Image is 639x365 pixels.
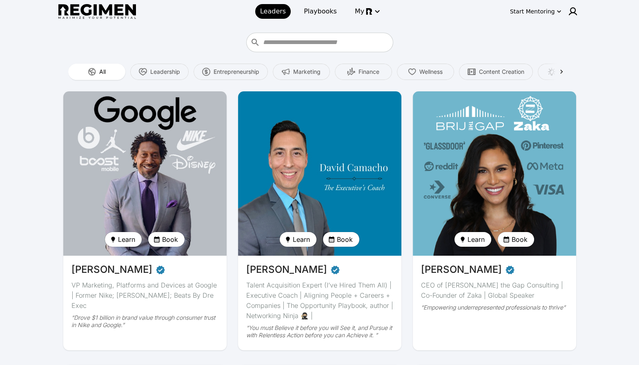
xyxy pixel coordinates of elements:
[246,262,327,277] span: [PERSON_NAME]
[71,314,218,329] div: “Drove $1 billion in brand value through consumer trust in Nike and Google.”
[280,232,316,247] button: Learn
[156,262,165,277] span: Verified partner - Daryl Butler
[255,4,291,19] a: Leaders
[71,280,218,311] div: VP Marketing, Platforms and Devices at Google | Former Nike; [PERSON_NAME]; Beats By Dre Exec
[459,64,533,80] button: Content Creation
[130,64,189,80] button: Leadership
[454,232,491,247] button: Learn
[105,232,142,247] button: Learn
[330,262,340,277] span: Verified partner - David Camacho
[419,68,443,76] span: Wellness
[358,68,379,76] span: Finance
[468,234,485,244] span: Learn
[498,232,534,247] button: Book
[512,234,528,244] span: Book
[335,64,392,80] button: Finance
[88,68,96,76] img: All
[350,4,384,19] button: My
[99,68,106,76] span: All
[58,4,136,19] img: Regimen logo
[63,91,227,256] img: avatar of Daryl Butler
[304,7,337,16] span: Playbooks
[347,68,355,76] img: Finance
[421,262,502,277] span: [PERSON_NAME]
[323,232,359,247] button: Book
[510,7,555,15] div: Start Mentoring
[421,280,568,301] div: CEO of [PERSON_NAME] the Gap Consulting | Co-Founder of Zaka | Global Speaker
[194,64,268,80] button: Entrepreneurship
[337,234,353,244] span: Book
[299,4,342,19] a: Playbooks
[568,7,578,16] img: user icon
[355,7,364,16] span: My
[202,68,210,76] img: Entrepreneurship
[71,262,152,277] span: [PERSON_NAME]
[293,68,321,76] span: Marketing
[508,5,563,18] button: Start Mentoring
[479,68,524,76] span: Content Creation
[246,280,393,321] div: Talent Acquisition Expert (I’ve Hired Them All) | Executive Coach | Aligning People + Careers + C...
[282,68,290,76] img: Marketing
[148,232,185,247] button: Book
[118,234,135,244] span: Learn
[139,68,147,76] img: Leadership
[246,324,393,339] div: “You must Believe it before you will See it, and Pursue it with Relentless Action before you can ...
[260,7,286,16] span: Leaders
[538,64,595,80] button: Creativity
[238,91,401,256] img: avatar of David Camacho
[246,33,393,52] div: Who do you want to learn from?
[408,68,416,76] img: Wellness
[150,68,180,76] span: Leadership
[468,68,476,76] img: Content Creation
[505,262,515,277] span: Verified partner - Devika Brij
[162,234,178,244] span: Book
[273,64,330,80] button: Marketing
[397,64,454,80] button: Wellness
[214,68,259,76] span: Entrepreneurship
[421,304,568,311] div: “Empowering underrepresented professionals to thrive”
[413,91,576,256] img: avatar of Devika Brij
[293,234,310,244] span: Learn
[68,64,125,80] button: All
